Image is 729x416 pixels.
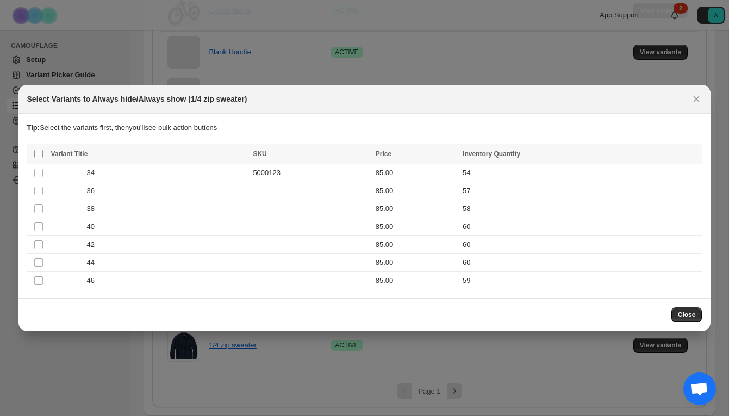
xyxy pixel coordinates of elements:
span: Close [678,311,696,319]
td: 60 [459,236,702,254]
div: Open chat [683,372,716,405]
td: 57 [459,182,702,200]
span: 42 [87,239,101,250]
td: 85.00 [372,272,459,290]
button: Close [671,307,702,322]
p: Select the variants first, then you'll see bulk action buttons [27,122,702,133]
span: SKU [253,150,266,158]
td: 59 [459,272,702,290]
td: 54 [459,164,702,182]
span: 44 [87,257,101,268]
td: 85.00 [372,182,459,200]
span: Inventory Quantity [463,150,520,158]
button: Close [689,91,704,107]
span: 36 [87,185,101,196]
td: 85.00 [372,200,459,218]
strong: Tip: [27,123,40,132]
td: 5000123 [250,164,372,182]
td: 60 [459,254,702,272]
span: Price [376,150,391,158]
span: 34 [87,167,101,178]
td: 58 [459,200,702,218]
td: 85.00 [372,164,459,182]
h2: Select Variants to Always hide/Always show (1/4 zip sweater) [27,94,247,104]
td: 85.00 [372,218,459,236]
span: 38 [87,203,101,214]
span: 46 [87,275,101,286]
span: 40 [87,221,101,232]
td: 60 [459,218,702,236]
span: Variant Title [51,150,88,158]
td: 85.00 [372,236,459,254]
td: 85.00 [372,254,459,272]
